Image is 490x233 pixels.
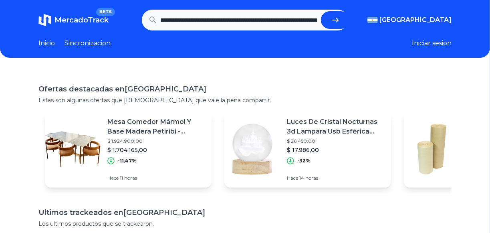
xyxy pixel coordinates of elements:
[38,96,452,104] p: Estas son algunas ofertas que [DEMOGRAPHIC_DATA] que vale la pena compartir.
[38,38,55,48] a: Inicio
[224,111,391,188] a: Featured imageLuces De Cristal Nocturnas 3d Lampara Usb Esférica [PERSON_NAME]$ 26.450,00$ 17.986...
[367,17,378,23] img: Argentina
[412,38,452,48] button: Iniciar sesion
[287,146,385,154] p: $ 17.986,00
[45,121,101,177] img: Featured image
[38,14,51,26] img: MercadoTrack
[96,8,115,16] span: BETA
[107,175,205,181] p: Hace 11 horas
[287,117,385,136] p: Luces De Cristal Nocturnas 3d Lampara Usb Esférica [PERSON_NAME]
[379,15,452,25] span: [GEOGRAPHIC_DATA]
[38,14,109,26] a: MercadoTrackBETA
[54,16,109,24] span: MercadoTrack
[45,111,212,188] a: Featured imageMesa Comedor Mármol Y Base Madera Petiribi - [PERSON_NAME] Design$ 1.924.900,00$ 1....
[107,117,205,136] p: Mesa Comedor Mármol Y Base Madera Petiribi - [PERSON_NAME] Design
[38,83,452,95] h1: Ofertas destacadas en [GEOGRAPHIC_DATA]
[118,158,137,164] p: -11,47%
[367,15,452,25] button: [GEOGRAPHIC_DATA]
[38,207,452,218] h1: Ultimos trackeados en [GEOGRAPHIC_DATA]
[297,158,311,164] p: -32%
[224,121,280,177] img: Featured image
[65,38,111,48] a: Sincronizacion
[404,121,460,177] img: Featured image
[287,175,385,181] p: Hace 14 horas
[38,220,452,228] p: Los ultimos productos que se trackearon.
[287,138,385,144] p: $ 26.450,00
[107,138,205,144] p: $ 1.924.900,00
[107,146,205,154] p: $ 1.704.165,00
